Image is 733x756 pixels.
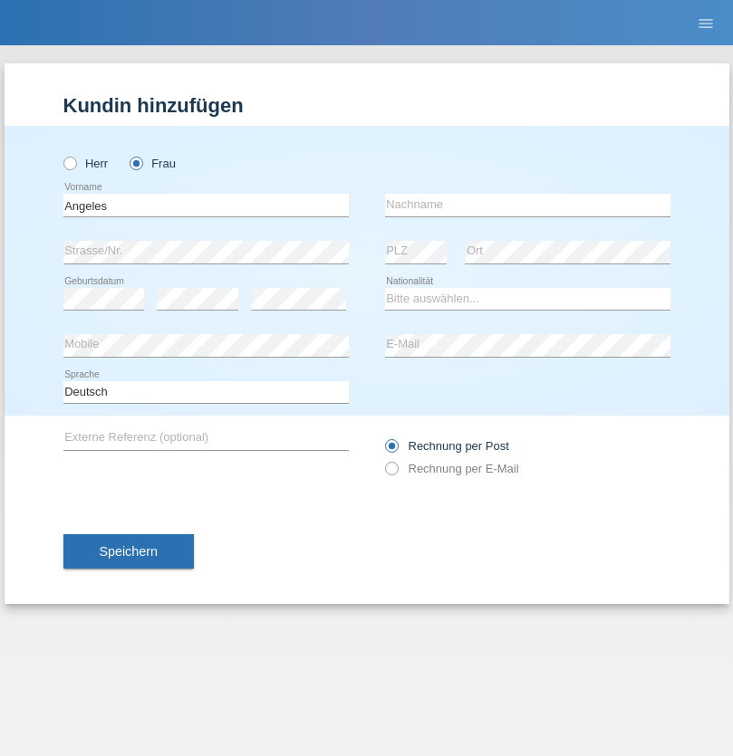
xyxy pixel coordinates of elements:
input: Herr [63,157,75,168]
label: Rechnung per E-Mail [385,462,519,475]
span: Speichern [100,544,158,559]
label: Frau [130,157,176,170]
i: menu [697,14,715,33]
input: Rechnung per E-Mail [385,462,397,484]
input: Rechnung per Post [385,439,397,462]
input: Frau [130,157,141,168]
label: Rechnung per Post [385,439,509,453]
h1: Kundin hinzufügen [63,94,670,117]
a: menu [688,17,724,28]
label: Herr [63,157,109,170]
button: Speichern [63,534,194,569]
